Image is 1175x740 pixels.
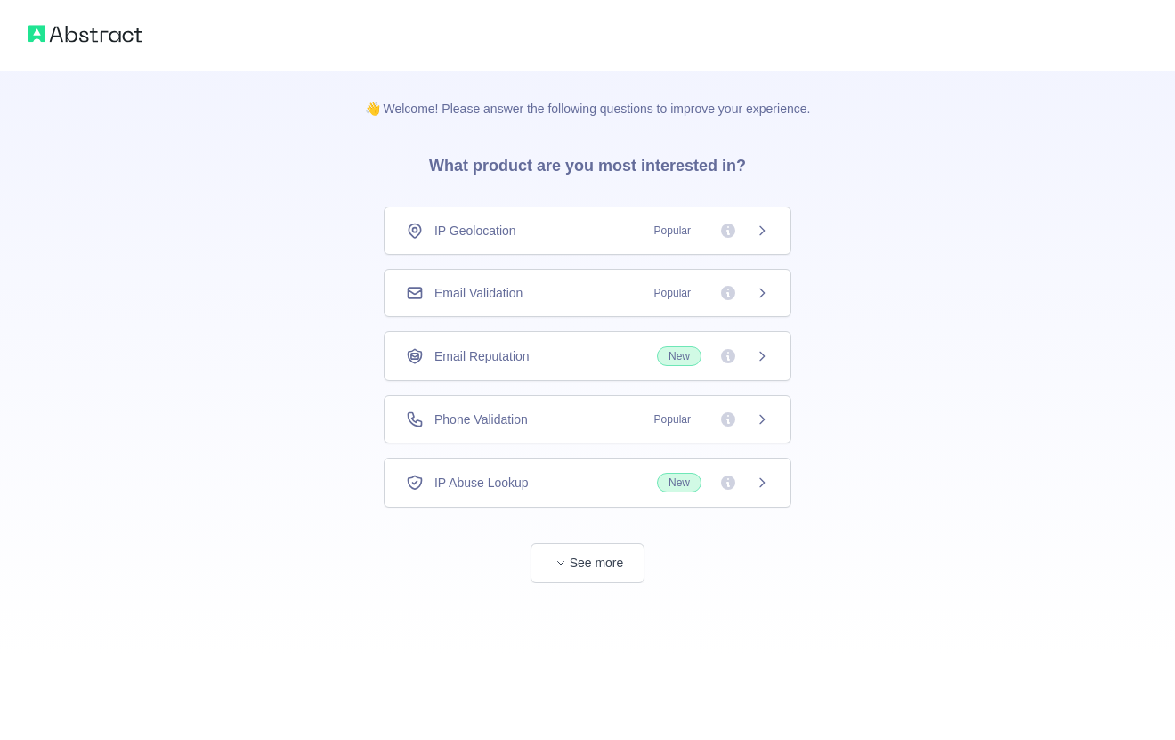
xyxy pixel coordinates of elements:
[434,474,529,492] span: IP Abuse Lookup
[401,118,774,207] h3: What product are you most interested in?
[644,222,701,240] span: Popular
[28,21,142,46] img: Abstract logo
[644,411,701,428] span: Popular
[434,347,530,365] span: Email Reputation
[531,543,644,583] button: See more
[434,284,523,302] span: Email Validation
[657,473,701,492] span: New
[434,411,528,428] span: Phone Validation
[644,284,701,302] span: Popular
[434,222,516,240] span: IP Geolocation
[336,71,839,118] p: 👋 Welcome! Please answer the following questions to improve your experience.
[657,346,701,366] span: New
